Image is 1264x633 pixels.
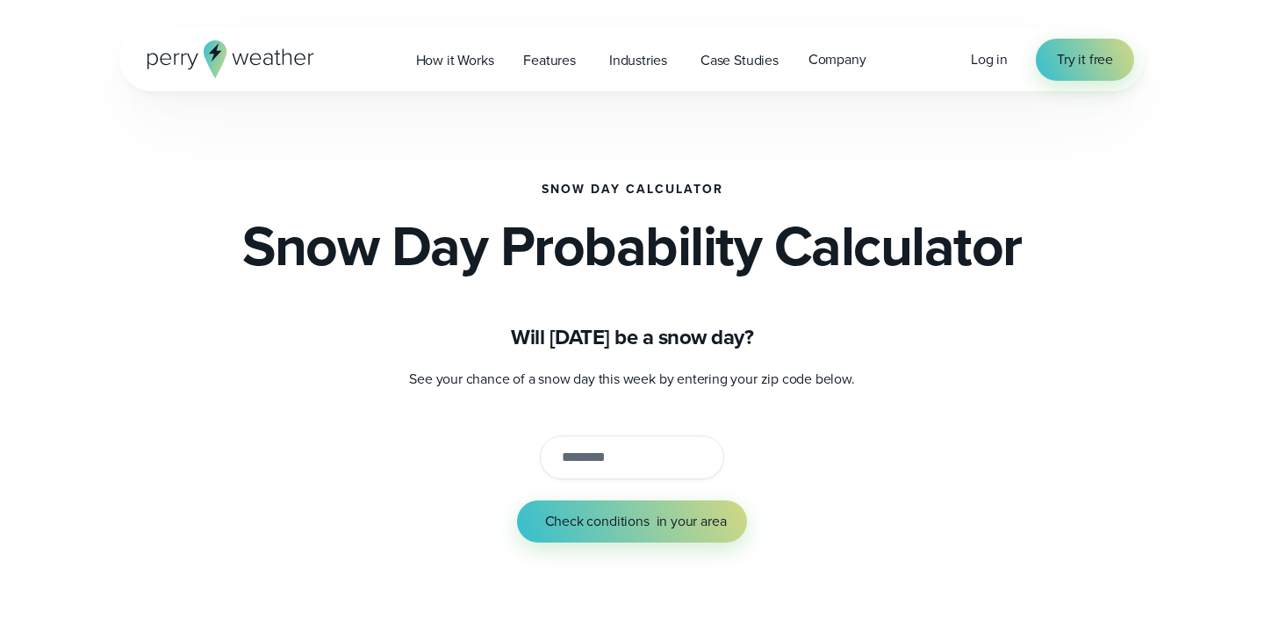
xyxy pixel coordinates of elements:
span: Company [808,49,866,70]
button: Check conditionsin your area [517,500,748,543]
h2: Snow Day Probability Calculator [242,218,1022,274]
span: How it Works [416,50,494,71]
p: See your chance of a snow day this week by entering your zip code below. [207,369,1057,390]
span: in your area [657,511,727,532]
h1: Snow Day Calculator [542,183,723,197]
span: Case Studies [700,50,779,71]
h1: Will [DATE] be a snow day? [207,323,1057,351]
span: Try it free [1057,49,1113,70]
span: Industries [609,50,667,71]
span: Log in [971,49,1008,69]
a: Try it free [1036,39,1134,81]
a: Log in [971,49,1008,70]
a: How it Works [401,42,509,78]
span: Check conditions [545,511,650,532]
span: Features [523,50,576,71]
a: Case Studies [686,42,794,78]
